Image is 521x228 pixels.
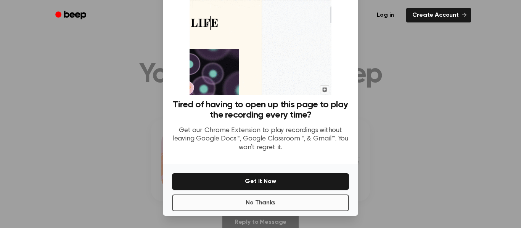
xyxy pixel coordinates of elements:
[406,8,471,22] a: Create Account
[172,195,349,211] button: No Thanks
[50,8,93,23] a: Beep
[369,6,402,24] a: Log in
[172,100,349,120] h3: Tired of having to open up this page to play the recording every time?
[172,126,349,152] p: Get our Chrome Extension to play recordings without leaving Google Docs™, Google Classroom™, & Gm...
[172,173,349,190] button: Get It Now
